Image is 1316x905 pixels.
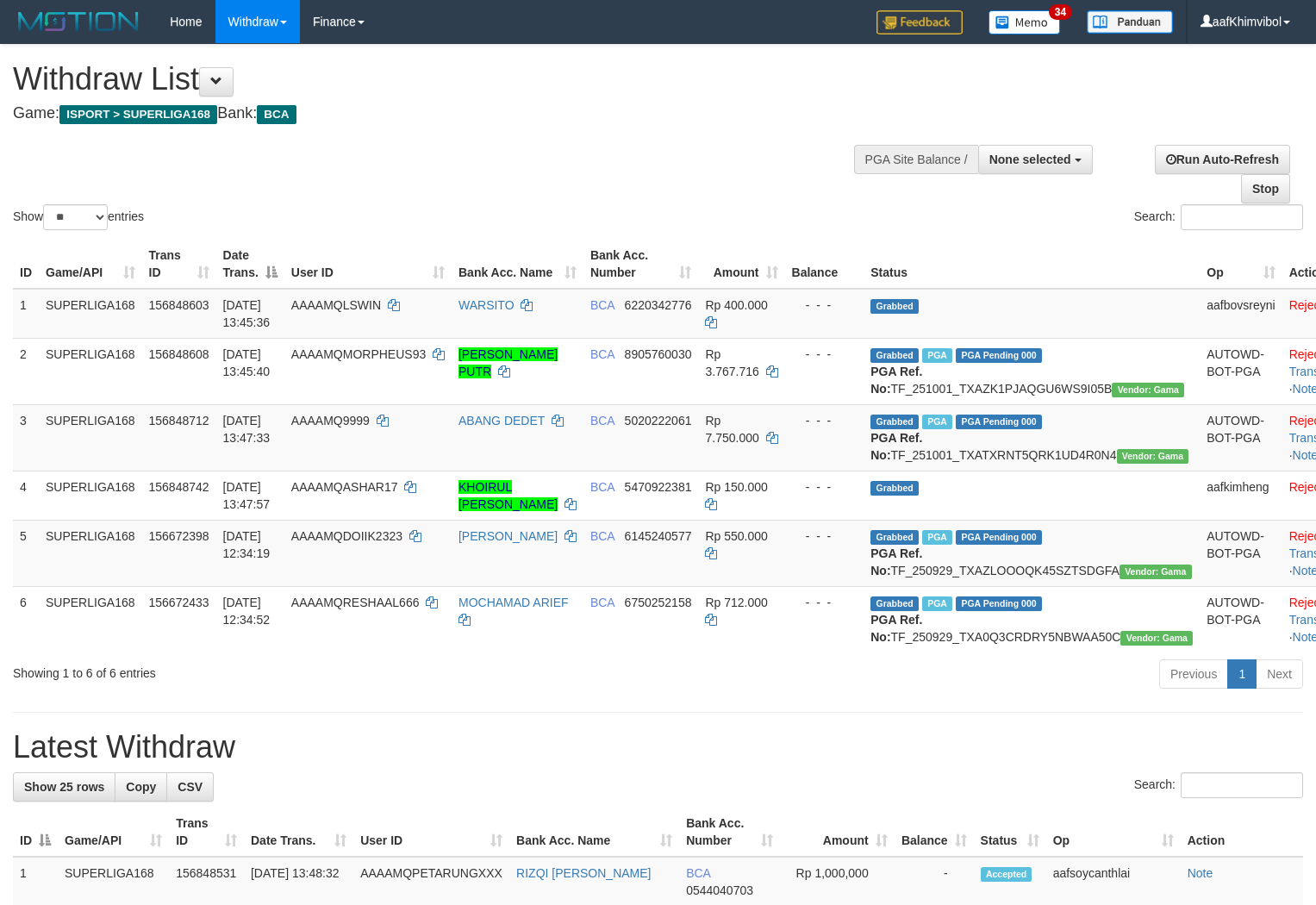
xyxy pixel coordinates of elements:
img: MOTION_logo.png [13,9,144,34]
td: 4 [13,471,39,520]
th: ID [13,240,39,289]
th: Bank Acc. Number: activate to sort column ascending [679,808,779,857]
a: [PERSON_NAME] PUTR [458,347,558,378]
div: - - - [792,346,858,363]
span: PGA Pending [956,596,1042,611]
div: - - - [792,296,858,314]
span: Rp 7.750.000 [705,414,758,445]
span: Marked by aafsoycanthlai [922,530,952,545]
span: [DATE] 13:47:33 [223,414,271,445]
th: Bank Acc. Name: activate to sort column ascending [509,808,679,857]
a: RIZQI [PERSON_NAME] [516,866,651,880]
span: BCA [590,596,614,609]
th: Status: activate to sort column ascending [974,808,1046,857]
th: Game/API: activate to sort column ascending [58,808,169,857]
span: Vendor URL: https://trx31.1velocity.biz [1112,383,1184,397]
span: Copy 6750252158 to clipboard [625,596,692,609]
span: Copy 8905760030 to clipboard [625,347,692,361]
a: CSV [166,772,214,802]
span: BCA [590,298,614,312]
th: Op: activate to sort column ascending [1200,240,1282,289]
img: Button%20Memo.svg [989,10,1061,34]
select: Showentries [43,204,108,230]
span: Grabbed [870,348,919,363]
th: Date Trans.: activate to sort column descending [216,240,284,289]
span: Vendor URL: https://trx31.1velocity.biz [1120,631,1193,646]
div: Showing 1 to 6 of 6 entries [13,658,535,682]
th: User ID: activate to sort column ascending [284,240,452,289]
div: - - - [792,594,858,611]
th: Bank Acc. Number: activate to sort column ascending [583,240,699,289]
td: SUPERLIGA168 [39,338,142,404]
span: Rp 550.000 [705,529,767,543]
a: MOCHAMAD ARIEF [458,596,569,609]
div: PGA Site Balance / [854,145,978,174]
th: Trans ID: activate to sort column ascending [142,240,216,289]
h1: Withdraw List [13,62,860,97]
img: panduan.png [1087,10,1173,34]
span: Vendor URL: https://trx31.1velocity.biz [1120,565,1192,579]
span: ISPORT > SUPERLIGA168 [59,105,217,124]
h1: Latest Withdraw [13,730,1303,765]
th: Op: activate to sort column ascending [1046,808,1181,857]
b: PGA Ref. No: [870,431,922,462]
td: 1 [13,289,39,339]
span: None selected [989,153,1071,166]
td: SUPERLIGA168 [39,520,142,586]
span: AAAAMQRESHAAL666 [291,596,420,609]
span: 156848742 [149,480,209,494]
span: Grabbed [870,596,919,611]
span: Rp 400.000 [705,298,767,312]
th: Amount: activate to sort column ascending [780,808,895,857]
span: [DATE] 12:34:19 [223,529,271,560]
span: 156672433 [149,596,209,609]
th: Action [1181,808,1303,857]
span: 156848712 [149,414,209,428]
td: AUTOWD-BOT-PGA [1200,404,1282,471]
span: Grabbed [870,481,919,496]
b: PGA Ref. No: [870,613,922,644]
span: 156848608 [149,347,209,361]
a: Run Auto-Refresh [1155,145,1290,174]
span: Rp 712.000 [705,596,767,609]
th: Balance: activate to sort column ascending [895,808,974,857]
td: TF_251001_TXAZK1PJAQGU6WS9I05B [864,338,1200,404]
a: Stop [1241,174,1290,203]
div: - - - [792,478,858,496]
h4: Game: Bank: [13,105,860,122]
span: Marked by aafsoycanthlai [922,348,952,363]
span: Copy 0544040703 to clipboard [686,883,753,897]
th: Date Trans.: activate to sort column ascending [244,808,353,857]
span: BCA [590,480,614,494]
td: AUTOWD-BOT-PGA [1200,586,1282,652]
a: [PERSON_NAME] [458,529,558,543]
th: Bank Acc. Name: activate to sort column ascending [452,240,583,289]
td: AUTOWD-BOT-PGA [1200,520,1282,586]
th: User ID: activate to sort column ascending [353,808,509,857]
span: [DATE] 12:34:52 [223,596,271,627]
td: SUPERLIGA168 [39,404,142,471]
span: AAAAMQMORPHEUS93 [291,347,426,361]
span: BCA [257,105,296,124]
th: Status [864,240,1200,289]
td: aafkimheng [1200,471,1282,520]
label: Show entries [13,204,144,230]
span: Marked by aafsoycanthlai [922,415,952,429]
label: Search: [1134,204,1303,230]
th: Amount: activate to sort column ascending [698,240,784,289]
span: AAAAMQLSWIN [291,298,381,312]
input: Search: [1181,772,1303,798]
img: Feedback.jpg [876,10,963,34]
span: AAAAMQASHAR17 [291,480,398,494]
th: ID: activate to sort column descending [13,808,58,857]
td: SUPERLIGA168 [39,289,142,339]
td: aafbovsreyni [1200,289,1282,339]
td: 2 [13,338,39,404]
span: Vendor URL: https://trx31.1velocity.biz [1117,449,1189,464]
div: - - - [792,412,858,429]
span: Rp 3.767.716 [705,347,758,378]
button: None selected [978,145,1093,174]
th: Trans ID: activate to sort column ascending [169,808,244,857]
span: Grabbed [870,415,919,429]
span: Rp 150.000 [705,480,767,494]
